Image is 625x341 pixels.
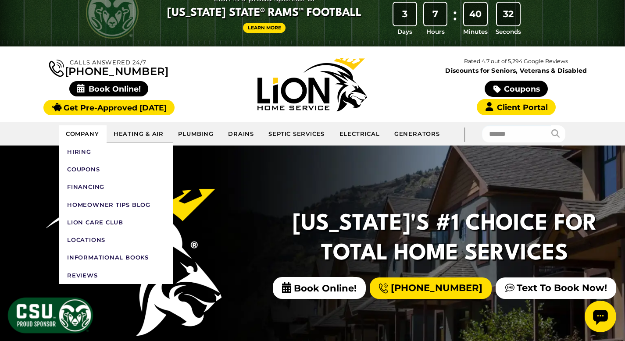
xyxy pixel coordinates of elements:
a: Electrical [332,125,387,143]
h2: [US_STATE]'s #1 Choice For Total Home Services [291,210,599,269]
p: Rated 4.7 out of 5,294 Google Reviews [414,57,618,66]
div: | [447,122,482,146]
a: Lion Care Club [59,213,173,231]
div: 32 [497,3,520,25]
a: Hiring [59,143,173,160]
a: Generators [387,125,447,143]
a: Coupons [485,81,548,97]
div: 7 [424,3,447,25]
a: [PHONE_NUMBER] [49,58,168,77]
a: [PHONE_NUMBER] [370,277,492,299]
a: Septic Services [261,125,332,143]
a: Reviews [59,266,173,284]
span: Hours [426,27,445,36]
img: Lion Home Service [257,58,367,111]
a: Learn More [243,23,286,33]
a: Coupons [59,160,173,178]
a: Homeowner Tips Blog [59,196,173,213]
span: Discounts for Seniors, Veterans & Disabled [416,67,616,74]
a: Locations [59,231,173,249]
span: Seconds [496,27,521,36]
a: Company [59,125,107,143]
div: Open chat widget [4,4,35,35]
span: Book Online! [273,277,366,299]
a: Heating & Air [107,125,171,143]
div: 3 [393,3,416,25]
span: Minutes [463,27,488,36]
img: CSU Sponsor Badge [7,296,94,334]
a: Financing [59,178,173,196]
a: Informational Books [59,249,173,266]
a: Get Pre-Approved [DATE] [43,100,175,115]
a: Text To Book Now! [496,277,616,299]
span: [US_STATE] State® Rams™ Football [167,6,361,21]
div: 40 [464,3,487,25]
a: Plumbing [171,125,221,143]
div: : [450,3,459,36]
a: Client Portal [477,99,556,115]
span: Book Online! [69,81,149,96]
span: Days [397,27,412,36]
a: Drains [221,125,261,143]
